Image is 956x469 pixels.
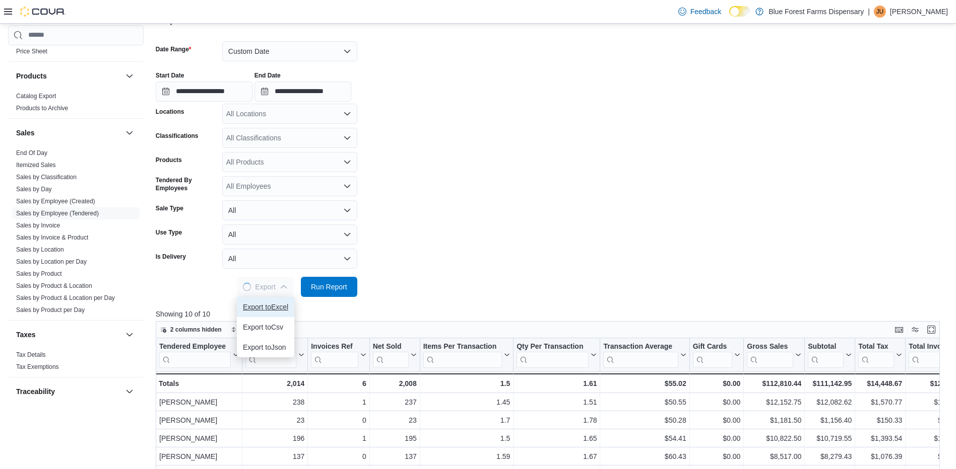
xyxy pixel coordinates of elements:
div: 1.45 [423,396,511,408]
label: Tendered By Employees [156,176,218,192]
div: $60.43 [603,450,686,462]
span: Catalog Export [16,92,56,100]
a: Feedback [674,2,725,22]
div: $111,142.95 [808,377,852,389]
button: Invoices Ref [311,342,366,367]
div: $50.55 [603,396,686,408]
div: 0 [311,414,366,426]
div: $12,152.75 [747,396,801,408]
p: Blue Forest Farms Dispensary [769,6,864,18]
div: Tendered Employee [159,342,231,367]
div: 1.5 [423,377,510,389]
input: Press the down key to open a popover containing a calendar. [254,82,351,102]
button: Display options [909,324,921,336]
a: Sales by Day [16,186,52,193]
a: Sales by Product [16,270,62,277]
div: $55.02 [603,377,686,389]
div: $112,810.44 [747,377,801,389]
button: Open list of options [343,158,351,166]
div: Sales [8,147,144,320]
span: Itemized Sales [16,161,56,169]
a: Tax Exemptions [16,363,59,370]
span: Sales by Product per Day [16,306,85,314]
div: 1 [311,432,366,444]
div: $0.00 [692,432,740,444]
div: Invoices Sold [245,342,296,367]
span: Products to Archive [16,104,68,112]
button: Sort fields [227,324,272,336]
h3: Traceability [16,386,55,397]
div: Invoices Ref [311,342,358,351]
div: $50.28 [603,414,686,426]
button: Transaction Average [603,342,686,367]
div: 1.7 [423,414,511,426]
div: Gross Sales [747,342,793,351]
div: $150.33 [858,414,902,426]
button: LoadingExport [237,277,293,297]
div: 137 [245,450,304,462]
h3: Sales [16,128,35,138]
span: Loading [241,281,253,292]
a: Itemized Sales [16,162,56,169]
span: Feedback [690,7,721,17]
div: 1.65 [517,432,597,444]
a: Catalog Export [16,93,56,100]
a: Sales by Invoice [16,222,60,229]
span: Export to Csv [243,323,288,331]
button: 2 columns hidden [156,324,226,336]
span: Sales by Invoice [16,221,60,229]
span: Sales by Employee (Tendered) [16,209,99,217]
div: 1 [311,396,366,408]
button: Net Sold [372,342,416,367]
div: Tendered Employee [159,342,231,351]
div: $10,822.50 [747,432,801,444]
button: Gross Sales [747,342,801,367]
div: Transaction Average [603,342,678,351]
button: Qty Per Transaction [517,342,597,367]
label: Classifications [156,132,199,140]
div: Qty Per Transaction [517,342,589,367]
div: $1,393.54 [858,432,902,444]
span: Sales by Product & Location per Day [16,294,115,302]
span: Sales by Classification [16,173,77,181]
div: $8,279.43 [808,450,852,462]
div: $8,517.00 [747,450,801,462]
button: Taxes [16,330,121,340]
div: Subtotal [808,342,844,351]
button: Total Tax [858,342,902,367]
button: All [222,200,357,220]
div: $1,570.77 [858,396,902,408]
button: Sales [16,128,121,138]
div: Subtotal [808,342,844,367]
div: 1.78 [517,414,597,426]
span: Run Report [311,282,347,292]
div: Gross Sales [747,342,793,367]
div: 238 [245,396,304,408]
a: End Of Day [16,149,47,157]
span: End Of Day [16,149,47,157]
a: Tax Details [16,351,46,358]
div: [PERSON_NAME] [159,432,239,444]
button: Export toExcel [237,297,294,317]
input: Dark Mode [729,6,750,17]
img: Cova [20,7,66,17]
div: Pricing [8,45,144,61]
button: Gift Cards [692,342,740,367]
div: 0 [311,450,366,462]
div: 23 [373,414,417,426]
span: Export [243,277,287,297]
button: All [222,249,357,269]
button: Products [123,70,136,82]
label: Date Range [156,45,192,53]
div: 1.59 [423,450,511,462]
h3: Taxes [16,330,36,340]
span: JU [876,6,884,18]
h3: Products [16,71,47,81]
div: 23 [245,414,304,426]
button: Open list of options [343,182,351,190]
label: Locations [156,108,184,116]
div: $14,448.67 [858,377,902,389]
div: Invoices Sold [245,342,296,351]
div: Items Per Transaction [423,342,502,367]
div: $0.00 [692,450,740,462]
